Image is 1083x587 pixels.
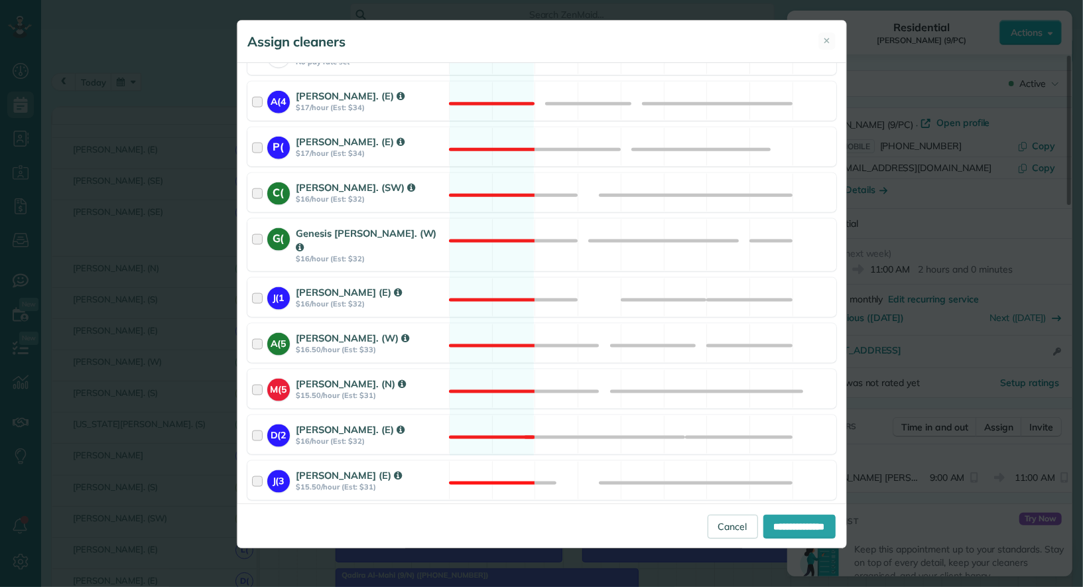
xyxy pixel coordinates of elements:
strong: D(2 [267,424,290,442]
strong: $16.50/hour (Est: $33) [296,345,445,354]
strong: $17/hour (Est: $34) [296,149,445,158]
strong: $16/hour (Est: $32) [296,436,445,446]
strong: $15.50/hour (Est: $31) [296,391,445,400]
strong: J(1 [267,287,290,305]
strong: A(4 [267,91,290,109]
strong: A(5 [267,333,290,351]
strong: P( [267,137,290,155]
strong: $16/hour (Est: $32) [296,299,445,308]
a: Cancel [708,515,758,539]
strong: [PERSON_NAME]. (E) [296,90,405,102]
strong: [PERSON_NAME]. (E) [296,423,405,436]
strong: $16/hour (Est: $32) [296,254,445,263]
strong: [PERSON_NAME]. (SW) [296,181,415,194]
strong: [PERSON_NAME]. (W) [296,332,409,344]
strong: $16/hour (Est: $32) [296,194,445,204]
strong: [PERSON_NAME] (E) [296,469,402,482]
strong: M(5 [267,379,290,397]
strong: [PERSON_NAME]. (E) [296,135,405,148]
strong: [PERSON_NAME]. (N) [296,377,406,390]
strong: Genesis [PERSON_NAME]. (W) [296,227,437,253]
strong: [PERSON_NAME] (E) [296,286,402,298]
strong: G( [267,228,290,247]
span: ✕ [824,34,831,47]
strong: C( [267,182,290,201]
strong: J(3 [267,470,290,488]
strong: $17/hour (Est: $34) [296,103,445,112]
h5: Assign cleaners [248,33,346,51]
strong: $15.50/hour (Est: $31) [296,482,445,491]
